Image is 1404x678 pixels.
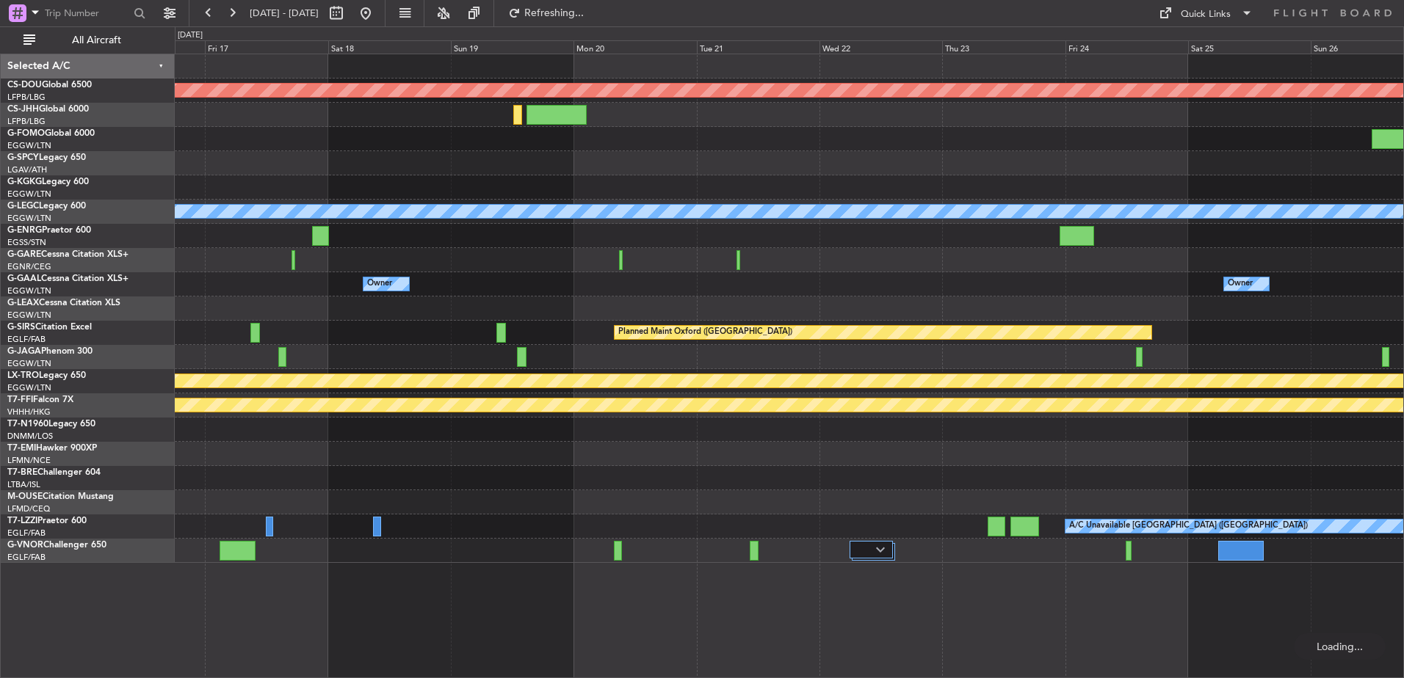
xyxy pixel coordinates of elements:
[697,40,819,54] div: Tue 21
[1181,7,1231,22] div: Quick Links
[7,226,42,235] span: G-ENRG
[7,129,45,138] span: G-FOMO
[45,2,129,24] input: Trip Number
[7,371,39,380] span: LX-TRO
[7,81,42,90] span: CS-DOU
[7,468,37,477] span: T7-BRE
[7,517,37,525] span: T7-LZZI
[7,431,53,442] a: DNMM/LOS
[7,492,114,501] a: M-OUSECitation Mustang
[7,310,51,321] a: EGGW/LTN
[7,213,51,224] a: EGGW/LTN
[7,444,97,453] a: T7-EMIHawker 900XP
[7,347,93,356] a: G-JAGAPhenom 300
[7,129,95,138] a: G-FOMOGlobal 6000
[7,153,39,162] span: G-SPCY
[38,35,155,45] span: All Aircraft
[7,250,41,259] span: G-GARE
[7,164,47,175] a: LGAV/ATH
[7,541,106,550] a: G-VNORChallenger 650
[7,517,87,525] a: T7-LZZIPraetor 600
[7,395,73,404] a: T7-FFIFalcon 7X
[1069,515,1308,537] div: A/C Unavailable [GEOGRAPHIC_DATA] ([GEOGRAPHIC_DATA])
[7,92,46,103] a: LFPB/LBG
[7,323,35,332] span: G-SIRS
[876,547,885,553] img: arrow-gray.svg
[7,503,50,514] a: LFMD/CEQ
[7,140,51,151] a: EGGW/LTN
[7,202,39,211] span: G-LEGC
[250,7,319,20] span: [DATE] - [DATE]
[7,178,89,186] a: G-KGKGLegacy 600
[367,273,392,295] div: Owner
[7,479,40,490] a: LTBA/ISL
[7,237,46,248] a: EGSS/STN
[7,81,92,90] a: CS-DOUGlobal 6500
[7,153,86,162] a: G-SPCYLegacy 650
[7,358,51,369] a: EGGW/LTN
[7,407,51,418] a: VHHH/HKG
[7,202,86,211] a: G-LEGCLegacy 600
[178,29,203,42] div: [DATE]
[618,321,792,343] div: Planned Maint Oxford ([GEOGRAPHIC_DATA])
[502,1,590,25] button: Refreshing...
[7,189,51,200] a: EGGW/LTN
[451,40,573,54] div: Sun 19
[7,492,43,501] span: M-OUSE
[7,444,36,453] span: T7-EMI
[7,420,48,429] span: T7-N1960
[819,40,942,54] div: Wed 22
[7,299,39,307] span: G-LEAX
[7,274,41,283] span: G-GAAL
[7,105,89,114] a: CS-JHHGlobal 6000
[1294,633,1386,660] div: Loading...
[7,116,46,127] a: LFPB/LBG
[573,40,696,54] div: Mon 20
[7,323,92,332] a: G-SIRSCitation Excel
[7,395,33,404] span: T7-FFI
[524,8,585,18] span: Refreshing...
[7,105,39,114] span: CS-JHH
[7,541,43,550] span: G-VNOR
[7,178,42,186] span: G-KGKG
[7,552,46,563] a: EGLF/FAB
[7,455,51,466] a: LFMN/NCE
[328,40,451,54] div: Sat 18
[7,371,86,380] a: LX-TROLegacy 650
[942,40,1065,54] div: Thu 23
[1065,40,1188,54] div: Fri 24
[7,420,95,429] a: T7-N1960Legacy 650
[7,347,41,356] span: G-JAGA
[7,382,51,393] a: EGGW/LTN
[7,334,46,345] a: EGLF/FAB
[7,250,129,259] a: G-GARECessna Citation XLS+
[205,40,328,54] div: Fri 17
[7,528,46,539] a: EGLF/FAB
[7,285,51,296] a: EGGW/LTN
[7,468,101,477] a: T7-BREChallenger 604
[1151,1,1260,25] button: Quick Links
[7,226,91,235] a: G-ENRGPraetor 600
[1228,273,1253,295] div: Owner
[1188,40,1311,54] div: Sat 25
[7,261,51,272] a: EGNR/CEG
[7,274,129,283] a: G-GAALCessna Citation XLS+
[7,299,120,307] a: G-LEAXCessna Citation XLS
[16,29,159,52] button: All Aircraft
